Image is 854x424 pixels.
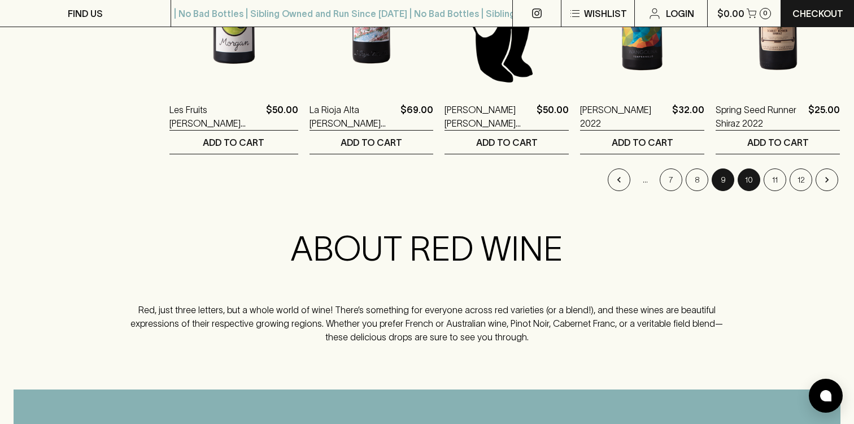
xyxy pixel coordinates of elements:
[816,168,838,191] button: Go to next page
[738,168,760,191] button: Go to page 10
[612,136,673,149] p: ADD TO CART
[310,131,434,154] button: ADD TO CART
[716,131,840,154] button: ADD TO CART
[68,7,103,20] p: FIND US
[203,136,264,149] p: ADD TO CART
[672,103,704,130] p: $32.00
[808,103,840,130] p: $25.00
[666,7,694,20] p: Login
[400,103,433,130] p: $69.00
[310,103,396,130] a: La Rioja Alta [PERSON_NAME] Reserva 2020
[660,168,682,191] button: Go to page 7
[128,228,726,269] h2: ABOUT RED WINE
[717,7,744,20] p: $0.00
[820,390,831,401] img: bubble-icon
[476,136,538,149] p: ADD TO CART
[341,136,402,149] p: ADD TO CART
[169,131,298,154] button: ADD TO CART
[608,168,630,191] button: Go to previous page
[764,168,786,191] button: Go to page 11
[580,103,668,130] a: [PERSON_NAME] 2022
[686,168,708,191] button: Go to page 8
[763,10,768,16] p: 0
[712,168,734,191] button: page 9
[716,103,804,130] a: Spring Seed Runner Shiraz 2022
[747,136,809,149] p: ADD TO CART
[445,103,532,130] a: [PERSON_NAME] [PERSON_NAME] 2022
[584,7,627,20] p: Wishlist
[169,168,840,191] nav: pagination navigation
[537,103,569,130] p: $50.00
[445,131,569,154] button: ADD TO CART
[790,168,812,191] button: Go to page 12
[634,168,656,191] div: …
[792,7,843,20] p: Checkout
[128,303,726,344] p: Red, just three letters, but a whole world of wine! There’s something for everyone across red var...
[169,103,262,130] a: Les Fruits [PERSON_NAME] Pinot Noir 2023
[266,103,298,130] p: $50.00
[580,131,704,154] button: ADD TO CART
